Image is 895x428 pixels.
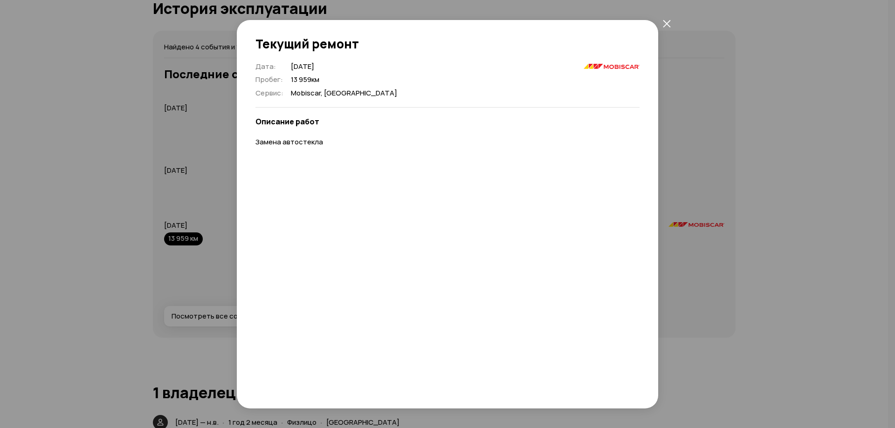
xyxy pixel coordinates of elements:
[584,64,640,68] img: logo
[255,137,640,147] p: Замена автостекла
[255,117,640,126] h5: Описание работ
[255,61,276,71] span: Дата :
[255,88,283,98] span: Сервис :
[291,62,397,72] span: [DATE]
[255,75,283,84] span: Пробег :
[291,75,397,85] span: 13 959 км
[255,37,640,51] h2: Текущий ремонт
[291,88,397,98] span: Mobiscar, [GEOGRAPHIC_DATA]
[658,15,675,32] button: закрыть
